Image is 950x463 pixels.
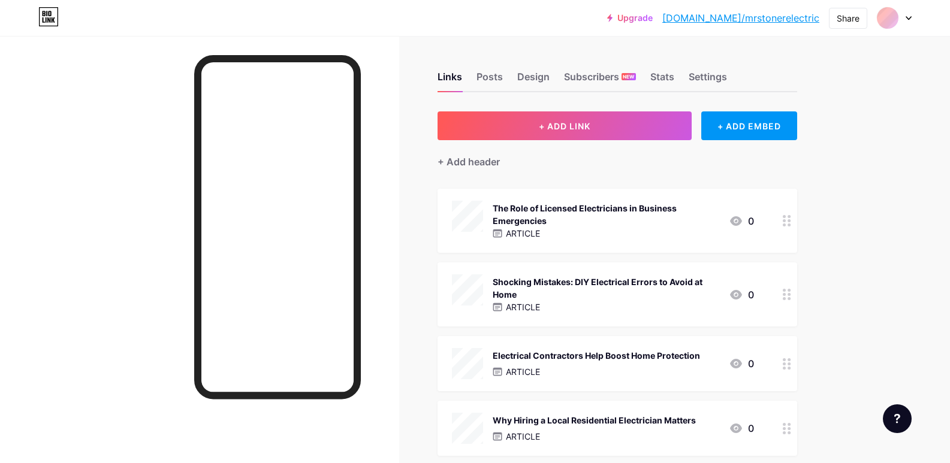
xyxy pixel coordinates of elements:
[517,69,550,91] div: Design
[493,202,719,227] div: The Role of Licensed Electricians in Business Emergencies
[701,111,797,140] div: + ADD EMBED
[837,12,859,25] div: Share
[493,414,696,426] div: Why Hiring a Local Residential Electrician Matters
[506,301,540,313] p: ARTICLE
[729,288,754,302] div: 0
[493,276,719,301] div: Shocking Mistakes: DIY Electrical Errors to Avoid at Home
[662,11,819,25] a: [DOMAIN_NAME]/mrstonerelectric
[506,227,540,240] p: ARTICLE
[438,111,692,140] button: + ADD LINK
[506,430,540,443] p: ARTICLE
[564,69,636,91] div: Subscribers
[729,421,754,435] div: 0
[438,155,500,169] div: + Add header
[438,69,462,91] div: Links
[607,13,653,23] a: Upgrade
[506,365,540,378] p: ARTICLE
[650,69,674,91] div: Stats
[623,73,634,80] span: NEW
[476,69,503,91] div: Posts
[539,121,590,131] span: + ADD LINK
[729,214,754,228] div: 0
[729,356,754,371] div: 0
[493,349,700,362] div: Electrical Contractors Help Boost Home Protection
[689,69,727,91] div: Settings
